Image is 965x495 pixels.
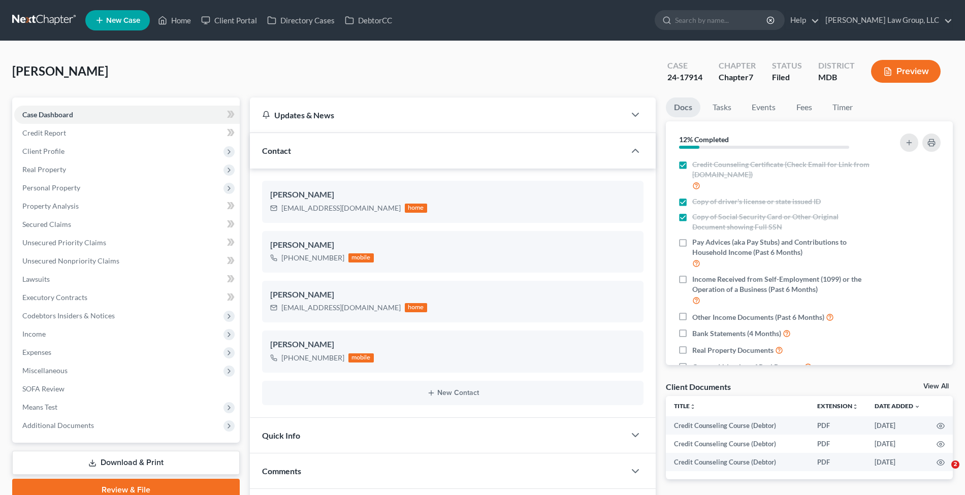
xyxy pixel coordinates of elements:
[914,404,920,410] i: expand_more
[262,146,291,155] span: Contact
[692,212,873,232] span: Copy of Social Security Card or Other Original Document showing Full SSN
[667,60,702,72] div: Case
[666,453,809,471] td: Credit Counseling Course (Debtor)
[809,453,866,471] td: PDF
[270,239,635,251] div: [PERSON_NAME]
[22,238,106,247] span: Unsecured Priority Claims
[772,72,802,83] div: Filed
[153,11,196,29] a: Home
[14,197,240,215] a: Property Analysis
[871,60,941,83] button: Preview
[348,253,374,262] div: mobile
[719,60,756,72] div: Chapter
[744,97,784,117] a: Events
[12,63,108,78] span: [PERSON_NAME]
[22,421,94,430] span: Additional Documents
[818,72,855,83] div: MDB
[22,275,50,283] span: Lawsuits
[692,362,802,372] span: Current Valuation of Real Property
[692,274,873,294] span: Income Received from Self-Employment (1099) or the Operation of a Business (Past 6 Months)
[22,202,79,210] span: Property Analysis
[679,135,729,144] strong: 12% Completed
[666,381,731,392] div: Client Documents
[692,159,873,180] span: Credit Counseling Certificate (Check Email for Link from [DOMAIN_NAME])
[692,345,774,355] span: Real Property Documents
[818,60,855,72] div: District
[866,416,928,435] td: [DATE]
[106,17,140,24] span: New Case
[270,389,635,397] button: New Contact
[704,97,739,117] a: Tasks
[22,128,66,137] span: Credit Report
[875,402,920,410] a: Date Added expand_more
[719,72,756,83] div: Chapter
[22,311,115,320] span: Codebtors Insiders & Notices
[22,220,71,228] span: Secured Claims
[824,97,861,117] a: Timer
[22,256,119,265] span: Unsecured Nonpriority Claims
[666,435,809,453] td: Credit Counseling Course (Debtor)
[262,431,300,440] span: Quick Info
[14,106,240,124] a: Case Dashboard
[692,312,824,322] span: Other Income Documents (Past 6 Months)
[22,165,66,174] span: Real Property
[666,97,700,117] a: Docs
[14,288,240,307] a: Executory Contracts
[14,270,240,288] a: Lawsuits
[923,383,949,390] a: View All
[270,189,635,201] div: [PERSON_NAME]
[930,460,955,485] iframe: Intercom live chat
[22,183,80,192] span: Personal Property
[785,11,819,29] a: Help
[667,72,702,83] div: 24-17914
[817,402,858,410] a: Extensionunfold_more
[692,196,821,207] span: Copy of driver's license or state issued ID
[951,460,959,469] span: 2
[281,303,401,313] div: [EMAIL_ADDRESS][DOMAIN_NAME]
[270,339,635,351] div: [PERSON_NAME]
[14,380,240,398] a: SOFA Review
[749,72,753,82] span: 7
[270,289,635,301] div: [PERSON_NAME]
[22,147,65,155] span: Client Profile
[281,203,401,213] div: [EMAIL_ADDRESS][DOMAIN_NAME]
[262,466,301,476] span: Comments
[22,110,73,119] span: Case Dashboard
[281,353,344,363] div: [PHONE_NUMBER]
[14,234,240,252] a: Unsecured Priority Claims
[692,328,781,339] span: Bank Statements (4 Months)
[690,404,696,410] i: unfold_more
[674,402,696,410] a: Titleunfold_more
[772,60,802,72] div: Status
[340,11,397,29] a: DebtorCC
[281,253,344,263] div: [PHONE_NUMBER]
[809,416,866,435] td: PDF
[666,416,809,435] td: Credit Counseling Course (Debtor)
[22,348,51,356] span: Expenses
[22,403,57,411] span: Means Test
[675,11,768,29] input: Search by name...
[820,11,952,29] a: [PERSON_NAME] Law Group, LLC
[348,353,374,362] div: mobile
[405,204,427,213] div: home
[14,215,240,234] a: Secured Claims
[22,366,68,375] span: Miscellaneous
[866,453,928,471] td: [DATE]
[22,384,65,393] span: SOFA Review
[14,252,240,270] a: Unsecured Nonpriority Claims
[852,404,858,410] i: unfold_more
[262,110,613,120] div: Updates & News
[22,293,87,302] span: Executory Contracts
[809,435,866,453] td: PDF
[692,237,873,257] span: Pay Advices (aka Pay Stubs) and Contributions to Household Income (Past 6 Months)
[12,451,240,475] a: Download & Print
[866,435,928,453] td: [DATE]
[22,329,46,338] span: Income
[405,303,427,312] div: home
[196,11,262,29] a: Client Portal
[14,124,240,142] a: Credit Report
[788,97,820,117] a: Fees
[262,11,340,29] a: Directory Cases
